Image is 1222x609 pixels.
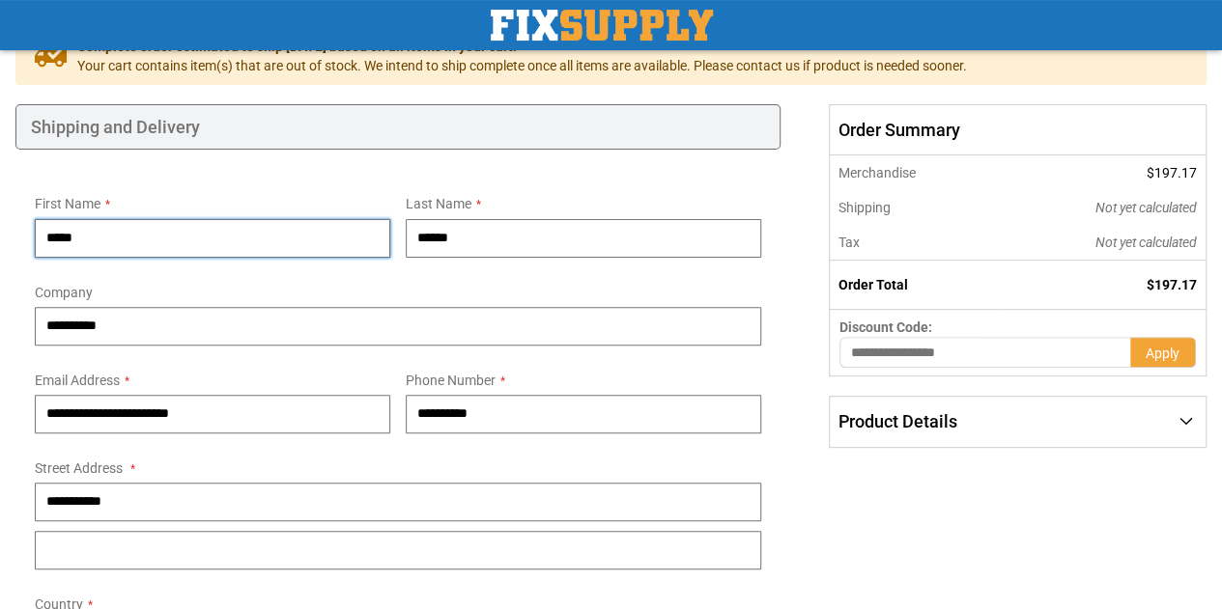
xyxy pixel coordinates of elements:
span: Phone Number [406,373,496,388]
th: Merchandise [830,155,997,190]
span: Last Name [406,196,471,211]
span: Your cart contains item(s) that are out of stock. We intend to ship complete once all items are a... [77,56,967,75]
th: Tax [830,225,997,261]
div: Shipping and Delivery [15,104,781,151]
span: $197.17 [1147,277,1197,292]
span: Apply [1146,346,1179,361]
span: First Name [35,196,100,211]
span: Product Details [838,411,957,431]
span: Not yet calculated [1095,235,1197,250]
button: Apply [1130,337,1196,368]
span: $197.17 [1147,165,1197,180]
span: Street Address [35,460,123,476]
span: Email Address [35,373,120,388]
img: Fix Industrial Supply [491,10,713,41]
strong: Order Total [838,277,908,292]
span: Shipping [838,200,891,215]
a: store logo [491,10,713,41]
span: Discount Code: [839,319,932,335]
span: Order Summary [829,104,1207,156]
span: Company [35,285,93,300]
span: Not yet calculated [1095,200,1197,215]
